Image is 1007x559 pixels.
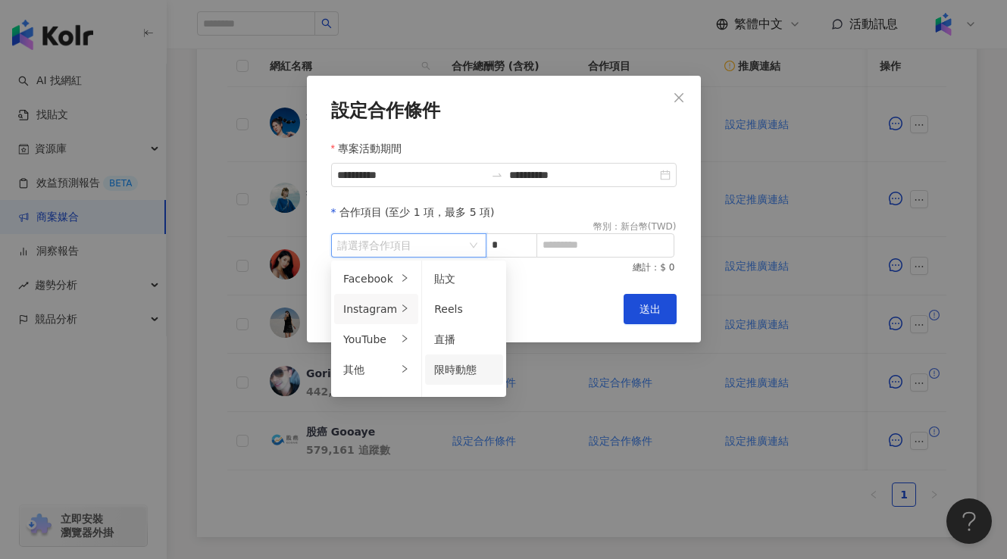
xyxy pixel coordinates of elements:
div: 設定合作條件 [331,100,677,121]
span: right [400,334,409,343]
div: 幣別 ： 新台幣 ( TWD ) [593,220,677,233]
span: to [491,169,503,181]
span: right [400,273,409,283]
li: YouTube [334,324,418,354]
button: Close [664,83,694,113]
span: 直播 [434,333,455,345]
li: Instagram [334,294,418,324]
span: right [400,304,409,313]
span: 總計：$ [633,261,666,274]
div: YouTube [343,331,397,348]
span: 貼文 [434,273,455,285]
span: right [400,364,409,373]
button: 送出 [624,294,677,324]
li: 其他 [334,354,418,385]
span: 限時動態 [434,364,477,376]
label: 專案活動期間 [331,140,413,157]
span: close [673,92,685,104]
span: Reels [434,303,463,315]
span: 0 [669,262,675,273]
li: Facebook [334,264,418,294]
div: 其他 [343,361,397,378]
span: swap-right [491,169,503,181]
input: 專案活動期間 [337,167,485,183]
div: Facebook [343,270,397,287]
div: Instagram [343,301,397,317]
div: 合作項目 (至少 1 項，最多 5 項) [331,204,677,220]
span: 送出 [640,303,661,315]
